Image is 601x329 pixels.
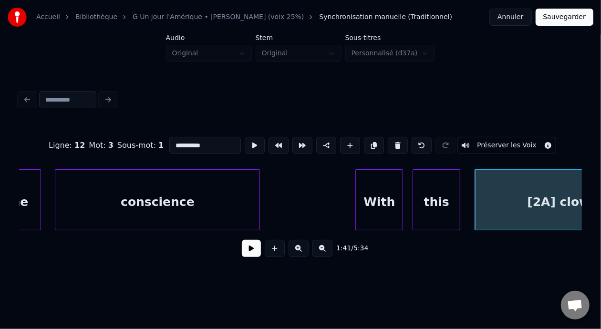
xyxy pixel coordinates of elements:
label: Audio [166,34,252,41]
a: Accueil [36,12,60,22]
button: Sauvegarder [536,9,593,26]
button: Annuler [489,9,531,26]
div: Sous-mot : [117,140,164,151]
span: 3 [108,141,114,150]
label: Sous-titres [345,34,435,41]
span: Synchronisation manuelle (Traditionnel) [319,12,452,22]
nav: breadcrumb [36,12,452,22]
img: youka [8,8,27,27]
label: Stem [256,34,342,41]
div: Ligne : [49,140,85,151]
div: / [336,244,359,253]
div: Mot : [89,140,114,151]
span: 1 [158,141,164,150]
a: Bibliothèque [75,12,117,22]
div: Ouvrir le chat [561,291,590,319]
button: Toggle [457,137,556,154]
span: 1:41 [336,244,351,253]
a: G Un jour l'Amérique • [PERSON_NAME] (voix 25%) [133,12,304,22]
span: 12 [74,141,85,150]
span: 5:34 [353,244,368,253]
